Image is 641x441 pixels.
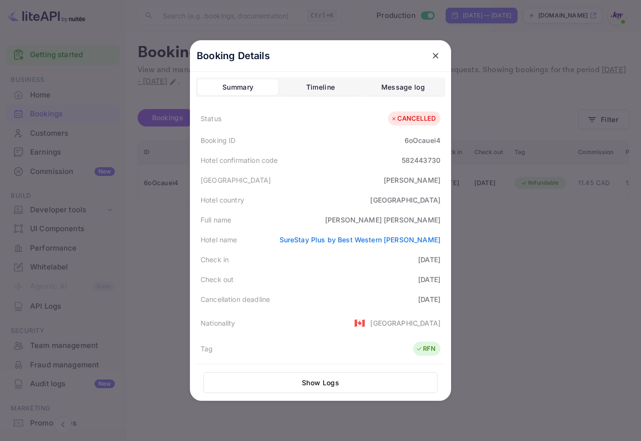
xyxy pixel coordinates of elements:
[418,294,440,304] div: [DATE]
[402,155,440,165] div: 582443730
[201,294,270,304] div: Cancellation deadline
[201,175,271,185] div: [GEOGRAPHIC_DATA]
[370,195,440,205] div: [GEOGRAPHIC_DATA]
[222,81,253,93] div: Summary
[201,195,244,205] div: Hotel country
[201,274,234,284] div: Check out
[198,79,278,95] button: Summary
[201,113,221,124] div: Status
[201,215,231,225] div: Full name
[201,135,236,145] div: Booking ID
[418,254,440,265] div: [DATE]
[384,175,440,185] div: [PERSON_NAME]
[354,314,365,331] span: United States
[306,81,335,93] div: Timeline
[418,274,440,284] div: [DATE]
[405,135,440,145] div: 6oOcauei4
[201,254,229,265] div: Check in
[427,47,444,64] button: close
[381,81,425,93] div: Message log
[201,155,278,165] div: Hotel confirmation code
[280,236,440,244] a: SureStay Plus by Best Western [PERSON_NAME]
[280,79,360,95] button: Timeline
[416,344,436,354] div: RFN
[201,344,213,354] div: Tag
[391,114,436,124] div: CANCELLED
[201,235,237,245] div: Hotel name
[370,318,440,328] div: [GEOGRAPHIC_DATA]
[203,372,438,393] button: Show Logs
[201,318,235,328] div: Nationality
[325,215,440,225] div: [PERSON_NAME] [PERSON_NAME]
[363,79,443,95] button: Message log
[197,48,270,63] p: Booking Details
